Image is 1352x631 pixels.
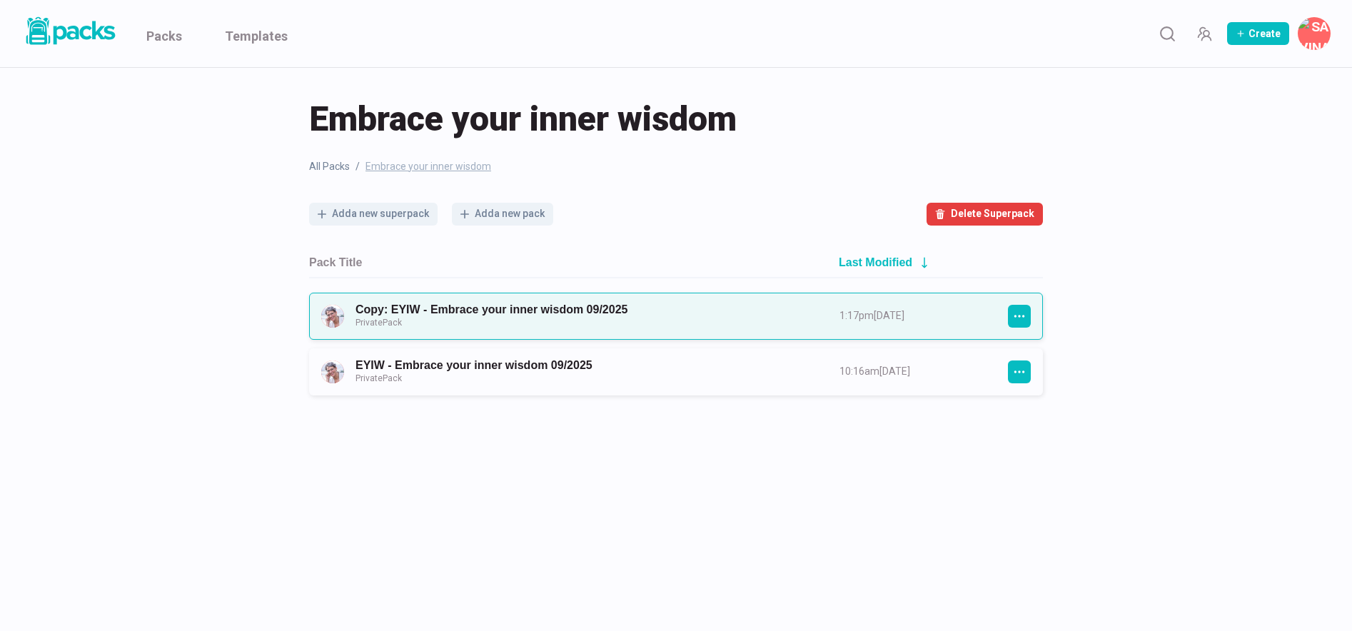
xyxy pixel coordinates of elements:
[21,14,118,48] img: Packs logo
[309,96,737,142] span: Embrace your inner wisdom
[309,159,350,174] a: All Packs
[309,256,362,269] h2: Pack Title
[1227,22,1289,45] button: Create Pack
[309,159,1043,174] nav: breadcrumb
[927,203,1043,226] button: Delete Superpack
[21,14,118,53] a: Packs logo
[1190,19,1219,48] button: Manage Team Invites
[839,256,912,269] h2: Last Modified
[452,203,553,226] button: Adda new pack
[365,159,491,174] span: Embrace your inner wisdom
[309,203,438,226] button: Adda new superpack
[355,159,360,174] span: /
[1298,17,1331,50] button: Savina Tilmann
[1153,19,1181,48] button: Search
